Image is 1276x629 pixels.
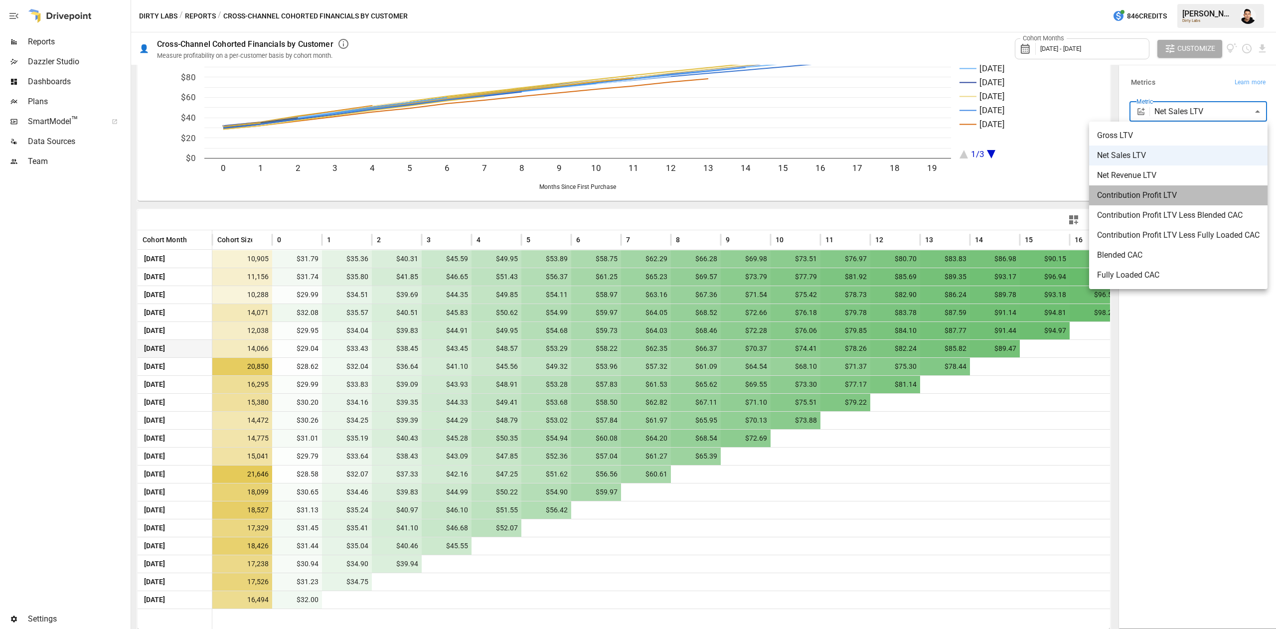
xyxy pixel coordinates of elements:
[1097,169,1260,181] span: Net Revenue LTV
[1097,150,1260,161] span: Net Sales LTV
[1097,249,1260,261] span: Blended CAC
[1097,209,1260,221] span: Contribution Profit LTV Less Blended CAC
[1097,130,1260,142] span: Gross LTV
[1097,229,1260,241] span: Contribution Profit LTV Less Fully Loaded CAC
[1097,269,1260,281] span: Fully Loaded CAC
[1097,189,1260,201] span: Contribution Profit LTV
